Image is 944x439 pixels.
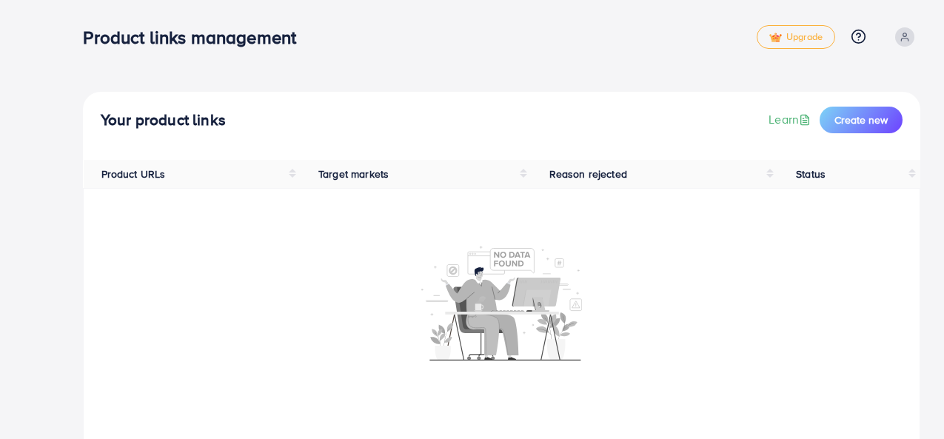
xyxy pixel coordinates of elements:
a: Learn [769,111,814,128]
span: Create new [834,113,888,127]
span: Reason rejected [549,167,627,181]
span: Status [796,167,826,181]
span: Target markets [318,167,389,181]
h3: Product links management [83,27,308,48]
span: Product URLs [101,167,166,181]
span: Upgrade [769,32,823,43]
a: tickUpgrade [757,25,835,49]
h4: Your product links [101,111,226,130]
img: tick [769,33,782,43]
button: Create new [820,107,903,133]
img: No account [421,244,583,361]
